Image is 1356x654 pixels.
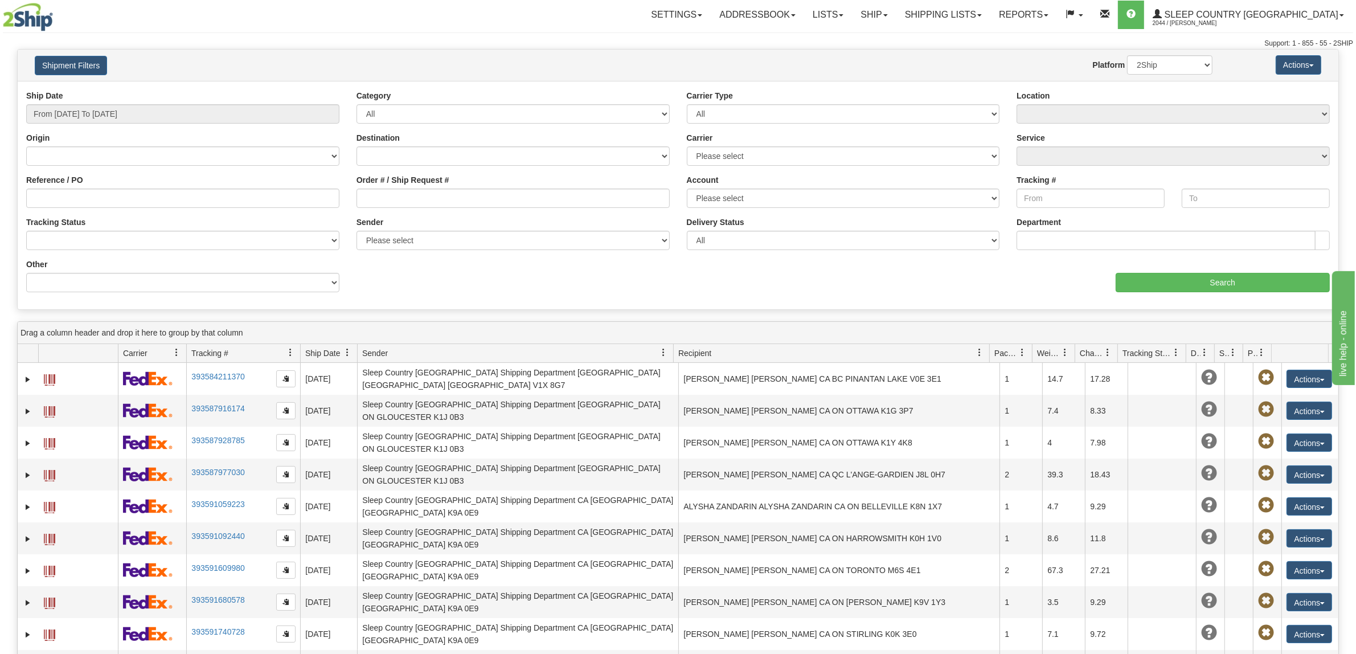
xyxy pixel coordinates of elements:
span: Unknown [1201,593,1217,609]
td: [PERSON_NAME] [PERSON_NAME] CA ON TORONTO M6S 4E1 [678,554,999,586]
span: Tracking Status [1123,348,1172,359]
a: Weight filter column settings [1055,343,1075,362]
td: [DATE] [300,427,357,459]
button: Copy to clipboard [276,434,296,451]
span: Unknown [1201,402,1217,418]
td: [PERSON_NAME] [PERSON_NAME] CA QC L'ANGE-GARDIEN J8L 0H7 [678,459,999,490]
label: Origin [26,132,50,144]
div: grid grouping header [18,322,1338,344]
span: Pickup Not Assigned [1258,402,1274,418]
button: Copy to clipboard [276,370,296,387]
td: 8.33 [1085,395,1128,427]
label: Ship Date [26,90,63,101]
button: Actions [1287,561,1332,579]
button: Copy to clipboard [276,594,296,611]
td: 1 [999,586,1042,618]
td: 1 [999,395,1042,427]
label: Tracking # [1017,174,1056,186]
span: Pickup Not Assigned [1258,529,1274,545]
a: Lists [804,1,852,29]
a: Expand [22,501,34,513]
a: Expand [22,406,34,417]
button: Copy to clipboard [276,498,296,515]
a: Expand [22,438,34,449]
a: Label [44,497,55,515]
a: Reports [990,1,1057,29]
div: live help - online [9,7,105,21]
td: [PERSON_NAME] [PERSON_NAME] CA ON STIRLING K0K 3E0 [678,618,999,650]
td: 4.7 [1042,490,1085,522]
img: 2 - FedEx Express® [123,595,173,609]
input: To [1182,189,1330,208]
td: 14.7 [1042,363,1085,395]
button: Copy to clipboard [276,530,296,547]
span: Sleep Country [GEOGRAPHIC_DATA] [1162,10,1338,19]
a: Carrier filter column settings [167,343,186,362]
span: Pickup Not Assigned [1258,434,1274,449]
img: 2 - FedEx Express® [123,371,173,386]
span: Pickup Not Assigned [1258,465,1274,481]
label: Carrier [687,132,713,144]
a: Expand [22,374,34,385]
button: Copy to clipboard [276,626,296,643]
td: Sleep Country [GEOGRAPHIC_DATA] Shipping Department CA [GEOGRAPHIC_DATA] [GEOGRAPHIC_DATA] K9A 0E9 [357,554,678,586]
a: Tracking Status filter column settings [1166,343,1186,362]
label: Delivery Status [687,216,744,228]
td: 2 [999,554,1042,586]
img: 2 - FedEx Express® [123,627,173,641]
span: Pickup Not Assigned [1258,561,1274,577]
td: [PERSON_NAME] [PERSON_NAME] CA ON OTTAWA K1Y 4K8 [678,427,999,459]
a: 393587977030 [191,468,244,477]
a: Label [44,401,55,419]
button: Actions [1287,593,1332,611]
a: 393584211370 [191,372,244,381]
td: 7.1 [1042,618,1085,650]
label: Other [26,259,47,270]
td: [DATE] [300,554,357,586]
a: Charge filter column settings [1098,343,1117,362]
span: Unknown [1201,370,1217,386]
td: [DATE] [300,363,357,395]
span: Unknown [1201,465,1217,481]
a: Recipient filter column settings [970,343,989,362]
button: Shipment Filters [35,56,107,75]
td: 1 [999,490,1042,522]
img: 2 - FedEx Express® [123,563,173,577]
label: Order # / Ship Request # [357,174,449,186]
a: Shipping lists [896,1,990,29]
a: 393587916174 [191,404,244,413]
td: 8.6 [1042,522,1085,554]
span: Pickup Status [1248,348,1257,359]
td: [PERSON_NAME] [PERSON_NAME] CA ON [PERSON_NAME] K9V 1Y3 [678,586,999,618]
input: From [1017,189,1165,208]
span: Recipient [678,348,711,359]
td: 11.8 [1085,522,1128,554]
a: 393591609980 [191,563,244,573]
span: Weight [1037,348,1061,359]
td: Sleep Country [GEOGRAPHIC_DATA] Shipping Department [GEOGRAPHIC_DATA] ON GLOUCESTER K1J 0B3 [357,459,678,490]
a: Tracking # filter column settings [281,343,300,362]
span: Unknown [1201,497,1217,513]
td: 7.98 [1085,427,1128,459]
td: 3.5 [1042,586,1085,618]
a: Settings [642,1,711,29]
td: 7.4 [1042,395,1085,427]
label: Account [687,174,719,186]
a: 393587928785 [191,436,244,445]
a: Label [44,433,55,451]
a: Label [44,624,55,643]
a: Packages filter column settings [1013,343,1032,362]
a: Label [44,369,55,387]
a: Label [44,465,55,483]
span: Pickup Not Assigned [1258,593,1274,609]
td: 9.29 [1085,586,1128,618]
label: Service [1017,132,1045,144]
a: Shipment Issues filter column settings [1223,343,1243,362]
a: 393591740728 [191,627,244,636]
button: Actions [1276,55,1321,75]
td: 1 [999,363,1042,395]
td: Sleep Country [GEOGRAPHIC_DATA] Shipping Department CA [GEOGRAPHIC_DATA] [GEOGRAPHIC_DATA] K9A 0E9 [357,522,678,554]
button: Copy to clipboard [276,466,296,483]
img: 2 - FedEx Express® [123,435,173,449]
a: Expand [22,597,34,608]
